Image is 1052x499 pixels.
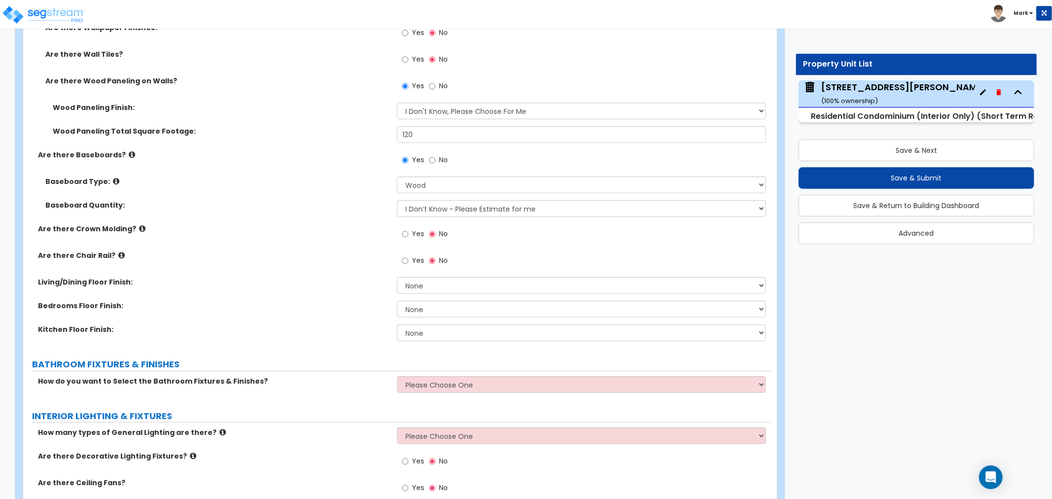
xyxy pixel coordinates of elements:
i: click for more info! [190,452,196,460]
input: No [429,229,435,240]
label: Bedrooms Floor Finish: [38,301,390,311]
input: Yes [402,483,408,494]
input: No [429,483,435,494]
i: click for more info! [219,428,226,436]
input: No [429,54,435,65]
div: Property Unit List [803,59,1029,70]
i: click for more info! [139,225,145,232]
input: Yes [402,28,408,38]
label: Wood Paneling Total Square Footage: [53,126,390,136]
input: Yes [402,255,408,266]
span: Yes [412,229,424,239]
input: No [429,28,435,38]
label: How many types of General Lighting are there? [38,428,390,437]
span: Yes [412,483,424,493]
input: No [429,81,435,92]
label: Baseboard Quantity: [45,200,390,210]
input: Yes [402,81,408,92]
label: How do you want to Select the Bathroom Fixtures & Finishes? [38,376,390,386]
input: No [429,155,435,166]
span: No [439,255,448,265]
label: Are there Wall Tiles? [45,49,390,59]
span: Yes [412,456,424,466]
span: No [439,54,448,64]
b: Mark [1014,9,1028,17]
label: Are there Ceiling Fans? [38,478,390,488]
span: No [439,483,448,493]
input: No [429,456,435,467]
img: building.svg [803,81,816,94]
span: No [439,28,448,37]
button: Save & Next [798,140,1034,161]
label: Are there Wood Paneling on Walls? [45,76,390,86]
button: Save & Return to Building Dashboard [798,195,1034,216]
label: Are there Chair Rail? [38,250,390,260]
input: Yes [402,155,408,166]
i: click for more info! [129,151,135,158]
label: Baseboard Type: [45,177,390,186]
input: Yes [402,456,408,467]
span: 2275 Srorm Meadows Dr, Unit 45 [803,81,975,106]
div: Open Intercom Messenger [979,465,1003,489]
img: avatar.png [990,5,1007,22]
button: Advanced [798,222,1034,244]
i: click for more info! [113,178,119,185]
input: Yes [402,229,408,240]
input: Yes [402,54,408,65]
button: Save & Submit [798,167,1034,189]
label: Wood Paneling Finish: [53,103,390,112]
img: logo_pro_r.png [1,5,85,25]
span: Yes [412,155,424,165]
span: No [439,229,448,239]
span: Yes [412,255,424,265]
label: Are there Decorative Lighting Fixtures? [38,451,390,461]
label: INTERIOR LIGHTING & FIXTURES [32,410,771,423]
label: BATHROOM FIXTURES & FINISHES [32,358,771,371]
span: Yes [412,28,424,37]
input: No [429,255,435,266]
label: Living/Dining Floor Finish: [38,277,390,287]
small: ( 100 % ownership) [821,96,878,106]
i: click for more info! [118,251,125,259]
span: No [439,456,448,466]
label: Are there Crown Molding? [38,224,390,234]
label: Kitchen Floor Finish: [38,324,390,334]
span: No [439,155,448,165]
span: Yes [412,54,424,64]
label: Are there Baseboards? [38,150,390,160]
span: No [439,81,448,91]
div: [STREET_ADDRESS][PERSON_NAME] [821,81,986,106]
span: Yes [412,81,424,91]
